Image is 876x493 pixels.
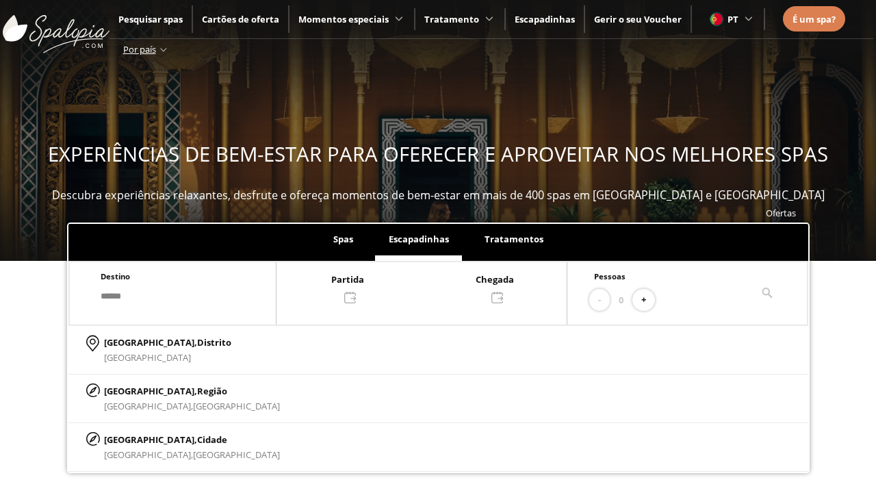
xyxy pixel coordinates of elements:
[197,385,227,397] span: Região
[193,448,280,461] span: [GEOGRAPHIC_DATA]
[632,289,655,312] button: +
[594,271,626,281] span: Pessoas
[202,13,279,25] a: Cartões de oferta
[104,383,280,399] p: [GEOGRAPHIC_DATA],
[485,233,543,245] span: Tratamentos
[197,433,227,446] span: Cidade
[3,1,109,53] img: ImgLogoSpalopia.BvClDcEz.svg
[104,400,193,412] span: [GEOGRAPHIC_DATA],
[515,13,575,25] a: Escapadinhas
[52,188,825,203] span: Descubra experiências relaxantes, desfrute e ofereça momentos de bem-estar em mais de 400 spas em...
[766,207,796,219] a: Ofertas
[104,335,231,350] p: [GEOGRAPHIC_DATA],
[101,271,130,281] span: Destino
[193,400,280,412] span: [GEOGRAPHIC_DATA]
[197,336,231,349] span: Distrito
[104,351,191,364] span: [GEOGRAPHIC_DATA]
[793,13,836,25] span: É um spa?
[104,448,193,461] span: [GEOGRAPHIC_DATA],
[389,233,449,245] span: Escapadinhas
[793,12,836,27] a: É um spa?
[594,13,682,25] a: Gerir o seu Voucher
[48,140,828,168] span: EXPERIÊNCIAS DE BEM-ESTAR PARA OFERECER E APROVEITAR NOS MELHORES SPAS
[104,432,280,447] p: [GEOGRAPHIC_DATA],
[333,233,353,245] span: Spas
[619,292,623,307] span: 0
[118,13,183,25] a: Pesquisar spas
[123,43,156,55] span: Por país
[589,289,610,312] button: -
